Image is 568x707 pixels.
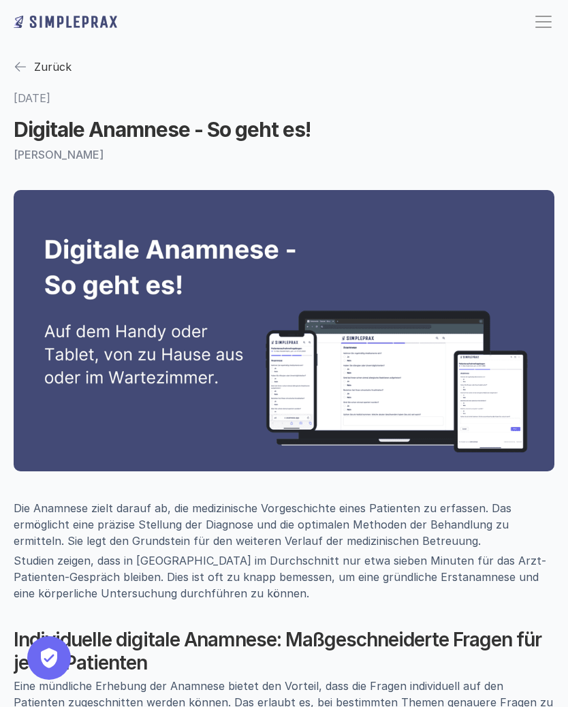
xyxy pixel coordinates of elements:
h1: Digitale Anamnese - So geht es! [14,117,554,142]
p: Zurück [34,59,72,75]
p: Studien zeigen, dass in [GEOGRAPHIC_DATA] im Durchschnitt nur etwa sieben Minuten für das Arzt-Pa... [14,552,554,601]
p: Die Anamnese zielt darauf ab, die medizinische Vorgeschichte eines Patienten zu erfassen. Das erm... [14,500,554,549]
p: [DATE] [14,86,554,110]
img: Digitale Anamnese mit Simpleprax [14,190,554,471]
p: [PERSON_NAME] [14,148,554,161]
h2: Individuelle digitale Anamnese: Maßgeschneiderte Fragen für jeden Patienten [14,629,554,674]
a: Zurück [14,54,72,79]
